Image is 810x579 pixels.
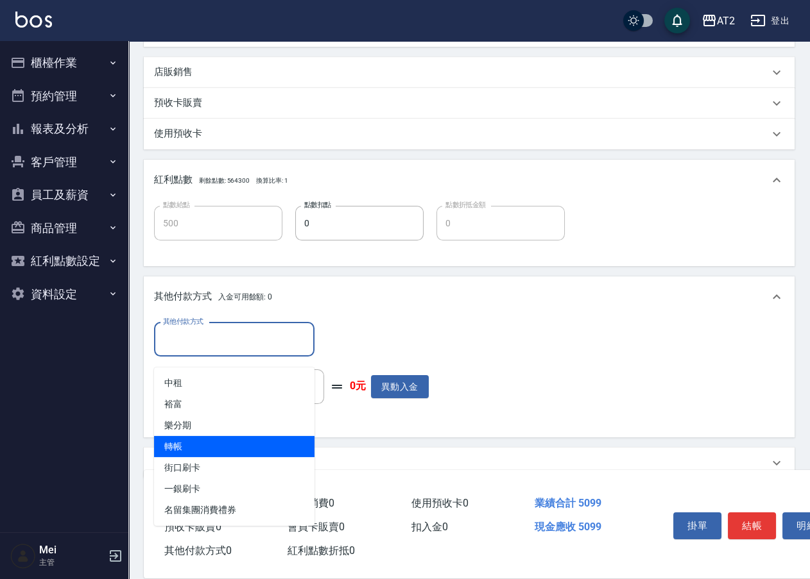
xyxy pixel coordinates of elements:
span: 業績合計 5099 [535,497,601,509]
button: 紅利點數設定 [5,244,123,278]
div: 預收卡販賣 [144,88,795,119]
div: AT2 [717,13,735,29]
button: save [664,8,690,33]
span: 裕富 [154,394,315,415]
div: 備註及來源 [144,448,795,478]
button: 登出 [745,9,795,33]
p: 店販銷售 [154,65,193,79]
button: 報表及分析 [5,112,123,146]
button: 商品管理 [5,212,123,245]
span: 一銀刷卡 [154,478,315,499]
span: 入金可用餘額: 0 [218,292,273,301]
div: 紅利點數剩餘點數: 564300換算比率: 1 [144,160,795,201]
span: 中租 [154,373,315,394]
p: 預收卡販賣 [154,96,202,110]
span: 預收卡販賣 0 [164,521,221,533]
span: 街口刷卡 [154,457,315,478]
button: 掛單 [673,512,721,539]
button: 結帳 [728,512,776,539]
button: 資料設定 [5,278,123,311]
button: 客戶管理 [5,146,123,179]
div: 其他付款方式入金可用餘額: 0 [144,276,795,317]
label: 其他付款方式 [163,317,203,326]
span: 名留集團消費禮券 [154,499,315,521]
span: 會員卡販賣 0 [288,521,345,533]
p: 使用預收卡 [154,127,202,140]
button: 員工及薪資 [5,178,123,212]
label: 點數扣點 [304,200,331,210]
span: 扣入金 0 [411,521,448,533]
p: 紅利點數 [154,173,288,187]
span: 紅利點數折抵 0 [288,544,355,557]
span: 樂分期 [154,415,315,436]
span: 使用預收卡 0 [411,497,469,509]
img: Person [10,543,36,569]
p: 主管 [39,557,105,568]
button: 預約管理 [5,80,123,113]
button: AT2 [696,8,740,34]
button: 異動入金 [371,375,429,399]
img: Logo [15,12,52,28]
span: 剩餘點數: 564300 [199,177,250,184]
label: 點數折抵金額 [445,200,486,210]
h5: Mei [39,544,105,557]
strong: 0元 [350,380,366,393]
button: 櫃檯作業 [5,46,123,80]
label: 點數給點 [163,200,190,210]
div: 店販銷售 [144,57,795,88]
p: 其他付款方式 [154,290,272,304]
span: 其他付款方式 0 [164,544,232,557]
span: 現金應收 5099 [535,521,601,533]
span: 換算比率: 1 [256,177,288,184]
div: 使用預收卡 [144,119,795,149]
span: 轉帳 [154,436,315,457]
